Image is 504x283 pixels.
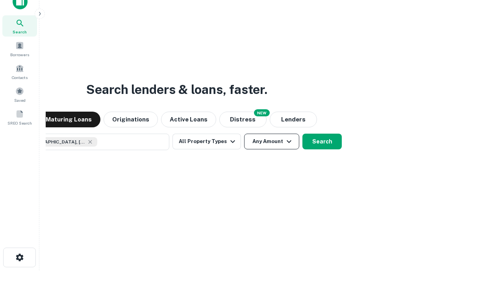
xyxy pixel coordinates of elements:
[2,61,37,82] a: Contacts
[104,112,158,127] button: Originations
[270,112,317,127] button: Lenders
[12,134,169,150] button: [GEOGRAPHIC_DATA], [GEOGRAPHIC_DATA], [GEOGRAPHIC_DATA]
[465,220,504,258] iframe: Chat Widget
[244,134,299,149] button: Any Amount
[86,80,267,99] h3: Search lenders & loans, faster.
[14,97,26,103] span: Saved
[2,84,37,105] a: Saved
[219,112,267,127] button: Search distressed loans with lien and other non-mortgage details.
[302,134,342,149] button: Search
[161,112,216,127] button: Active Loans
[12,74,28,81] span: Contacts
[172,134,241,149] button: All Property Types
[2,15,37,37] a: Search
[2,38,37,59] a: Borrowers
[37,112,100,127] button: Maturing Loans
[7,120,32,126] span: SREO Search
[26,138,85,145] span: [GEOGRAPHIC_DATA], [GEOGRAPHIC_DATA], [GEOGRAPHIC_DATA]
[254,109,270,116] div: NEW
[10,51,29,58] span: Borrowers
[13,29,27,35] span: Search
[2,107,37,128] a: SREO Search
